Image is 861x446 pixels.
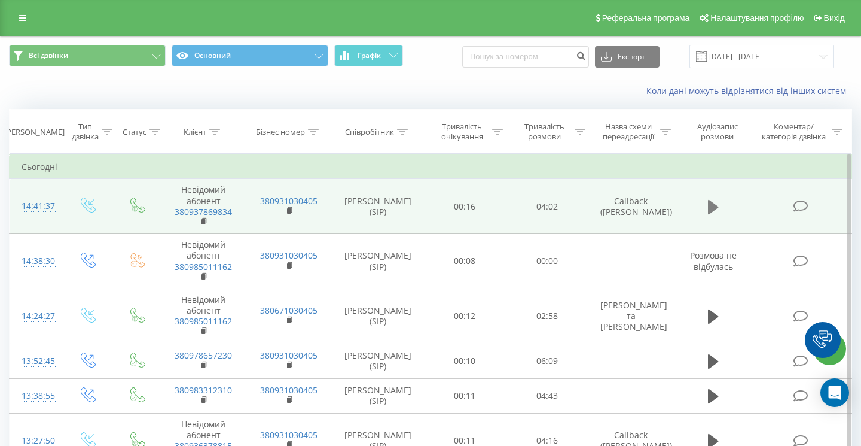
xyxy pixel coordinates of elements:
td: [PERSON_NAME] (SIP) [332,378,424,413]
div: Тривалість очікування [435,122,490,142]
a: 380937869834 [175,206,232,217]
a: Коли дані можуть відрізнятися вiд інших систем [646,85,852,96]
span: Розмова не відбулась [690,250,737,272]
td: 00:08 [424,234,506,289]
td: [PERSON_NAME] (SIP) [332,344,424,378]
div: Коментар/категорія дзвінка [759,122,829,142]
button: Графік [334,45,403,66]
div: Назва схеми переадресації [599,122,657,142]
div: Статус [123,127,146,137]
div: Клієнт [184,127,206,137]
a: 380978657230 [175,350,232,361]
div: [PERSON_NAME] [4,127,65,137]
a: 380931030405 [260,384,317,396]
div: Співробітник [345,127,394,137]
td: 00:00 [506,234,588,289]
td: Невідомий абонент [161,289,246,344]
td: 00:10 [424,344,506,378]
td: [PERSON_NAME] (SIP) [332,234,424,289]
div: 13:52:45 [22,350,50,373]
td: Сьогодні [10,155,852,179]
td: 00:12 [424,289,506,344]
a: 380983312310 [175,384,232,396]
a: 380931030405 [260,195,317,207]
span: Всі дзвінки [29,51,68,60]
a: 380985011162 [175,261,232,272]
td: [PERSON_NAME] (SIP) [332,179,424,234]
button: Експорт [595,46,660,68]
div: 14:24:27 [22,305,50,328]
div: Бізнес номер [256,127,305,137]
td: 00:16 [424,179,506,234]
a: 380931030405 [260,250,317,261]
td: 06:09 [506,344,588,378]
td: 02:58 [506,289,588,344]
a: 380931030405 [260,350,317,361]
a: 380931030405 [260,429,317,441]
span: Налаштування профілю [710,13,804,23]
span: Вихід [824,13,845,23]
td: 00:11 [424,378,506,413]
button: Основний [172,45,328,66]
td: Callback ([PERSON_NAME]) [588,179,674,234]
div: Open Intercom Messenger [820,378,849,407]
span: Графік [358,51,381,60]
td: 04:43 [506,378,588,413]
span: Реферальна програма [602,13,690,23]
td: [PERSON_NAME] (SIP) [332,289,424,344]
td: Невідомий абонент [161,234,246,289]
input: Пошук за номером [462,46,589,68]
div: Аудіозапис розмови [685,122,750,142]
div: 13:38:55 [22,384,50,408]
a: 380671030405 [260,305,317,316]
button: Всі дзвінки [9,45,166,66]
div: Тип дзвінка [72,122,99,142]
div: Тривалість розмови [517,122,572,142]
div: 14:38:30 [22,250,50,273]
td: Невідомий абонент [161,179,246,234]
td: 04:02 [506,179,588,234]
div: 14:41:37 [22,195,50,218]
td: [PERSON_NAME] та [PERSON_NAME] [588,289,674,344]
a: 380985011162 [175,315,232,327]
